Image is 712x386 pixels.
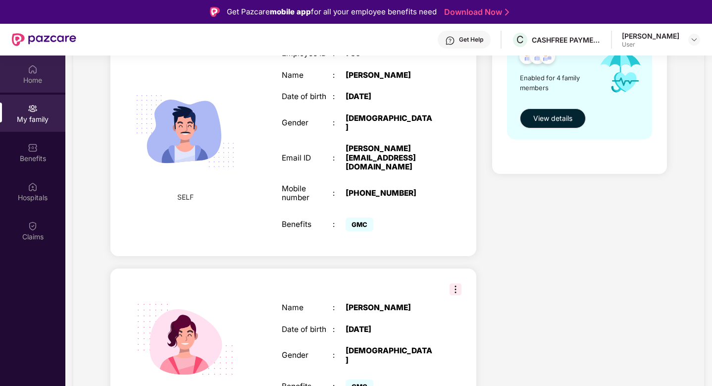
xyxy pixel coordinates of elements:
div: [DEMOGRAPHIC_DATA] [346,346,435,365]
img: svg+xml;base64,PHN2ZyBpZD0iSGVscC0zMngzMiIgeG1sbnM9Imh0dHA6Ly93d3cudzMub3JnLzIwMDAvc3ZnIiB3aWR0aD... [445,36,455,46]
strong: mobile app [270,7,311,16]
img: svg+xml;base64,PHN2ZyBpZD0iRHJvcGRvd24tMzJ4MzIiIHhtbG5zPSJodHRwOi8vd3d3LnczLm9yZy8yMDAwL3N2ZyIgd2... [690,36,698,44]
div: : [333,220,346,229]
div: [DEMOGRAPHIC_DATA] [346,114,435,132]
div: [DATE] [346,325,435,334]
div: Gender [282,118,333,127]
img: svg+xml;base64,PHN2ZyB4bWxucz0iaHR0cDovL3d3dy53My5vcmcvMjAwMC9zdmciIHdpZHRoPSI0OC45NDMiIGhlaWdodD... [515,46,539,70]
div: [PERSON_NAME] [622,31,679,41]
button: View details [520,109,586,128]
div: Date of birth [282,92,333,101]
div: : [333,303,346,312]
div: [PERSON_NAME][EMAIL_ADDRESS][DOMAIN_NAME] [346,144,435,171]
div: [PERSON_NAME] [346,303,435,312]
img: Stroke [505,7,509,17]
div: Benefits [282,220,333,229]
div: User [622,41,679,49]
div: [PHONE_NUMBER] [346,189,435,198]
img: icon [591,39,651,104]
div: : [333,71,346,80]
img: svg+xml;base64,PHN2ZyBpZD0iQ2xhaW0iIHhtbG5zPSJodHRwOi8vd3d3LnczLm9yZy8yMDAwL3N2ZyIgd2lkdGg9IjIwIi... [28,221,38,231]
img: svg+xml;base64,PHN2ZyB3aWR0aD0iMzIiIGhlaWdodD0iMzIiIHZpZXdCb3g9IjAgMCAzMiAzMiIgZmlsbD0ibm9uZSIgeG... [450,283,461,295]
div: Gender [282,351,333,360]
div: Email ID [282,154,333,163]
div: : [333,325,346,334]
span: Enabled for 4 family members [520,73,591,93]
div: Date of birth [282,325,333,334]
span: View details [533,113,572,124]
div: Mobile number [282,184,333,203]
img: New Pazcare Logo [12,33,76,46]
div: CASHFREE PAYMENTS INDIA PVT. LTD. [532,35,601,45]
div: : [333,154,346,163]
img: svg+xml;base64,PHN2ZyB4bWxucz0iaHR0cDovL3d3dy53My5vcmcvMjAwMC9zdmciIHdpZHRoPSI0OC45NDMiIGhlaWdodD... [525,46,550,70]
div: Name [282,303,333,312]
img: svg+xml;base64,PHN2ZyBpZD0iSG9zcGl0YWxzIiB4bWxucz0iaHR0cDovL3d3dy53My5vcmcvMjAwMC9zdmciIHdpZHRoPS... [28,182,38,192]
div: Get Help [459,36,483,44]
img: svg+xml;base64,PHN2ZyB4bWxucz0iaHR0cDovL3d3dy53My5vcmcvMjAwMC9zdmciIHdpZHRoPSIyMjQiIGhlaWdodD0iMT... [124,70,246,192]
span: GMC [346,218,373,231]
div: : [333,92,346,101]
div: [DATE] [346,92,435,101]
div: : [333,118,346,127]
img: Logo [210,7,220,17]
span: C [516,34,524,46]
div: Get Pazcare for all your employee benefits need [227,6,437,18]
div: [PERSON_NAME] [346,71,435,80]
div: Name [282,71,333,80]
img: svg+xml;base64,PHN2ZyB3aWR0aD0iMjAiIGhlaWdodD0iMjAiIHZpZXdCb3g9IjAgMCAyMCAyMCIgZmlsbD0ibm9uZSIgeG... [28,104,38,113]
a: Download Now [444,7,506,17]
img: svg+xml;base64,PHN2ZyBpZD0iQmVuZWZpdHMiIHhtbG5zPSJodHRwOi8vd3d3LnczLm9yZy8yMDAwL3N2ZyIgd2lkdGg9Ij... [28,143,38,153]
div: : [333,189,346,198]
span: SELF [177,192,194,203]
img: svg+xml;base64,PHN2ZyBpZD0iSG9tZSIgeG1sbnM9Imh0dHA6Ly93d3cudzMub3JnLzIwMDAvc3ZnIiB3aWR0aD0iMjAiIG... [28,64,38,74]
img: svg+xml;base64,PHN2ZyB4bWxucz0iaHR0cDovL3d3dy53My5vcmcvMjAwMC9zdmciIHdpZHRoPSI0OC45NDMiIGhlaWdodD... [536,46,560,70]
div: : [333,351,346,360]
